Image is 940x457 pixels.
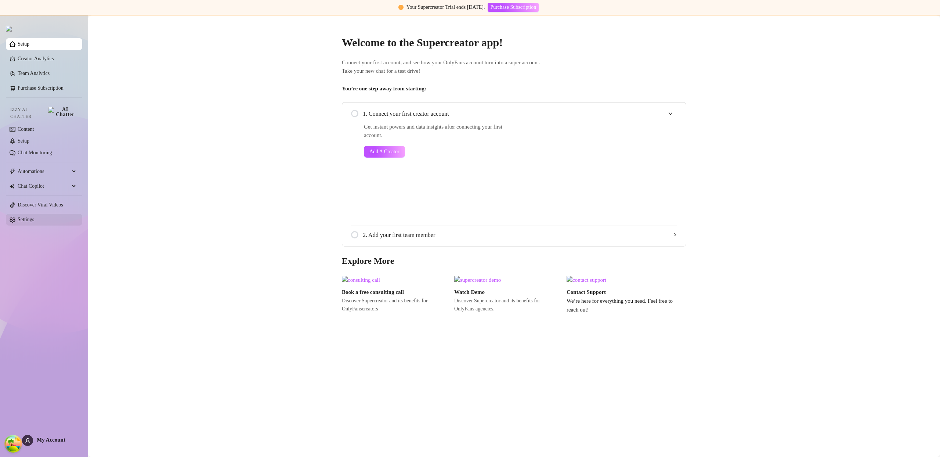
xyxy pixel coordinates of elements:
[454,289,485,295] strong: Watch Demo
[18,150,52,155] a: Chat Monitoring
[18,138,29,144] a: Setup
[668,111,673,116] span: expanded
[48,107,76,117] img: AI Chatter
[18,217,34,222] a: Settings
[18,53,76,65] a: Creator Analytics
[398,5,404,10] span: exclamation-circle
[10,106,45,120] span: Izzy AI Chatter
[488,3,539,12] button: Purchase Subscription
[342,276,448,285] img: consulting call
[488,4,539,10] a: Purchase Subscription
[18,126,34,132] a: Content
[406,4,485,10] span: Your Supercreator Trial ends [DATE].
[567,297,673,314] span: We’re here for everything you need. Feel free to reach out!
[364,146,405,158] button: Add A Creator
[342,86,426,91] strong: You’re one step away from starting:
[342,255,686,267] h3: Explore More
[490,4,536,10] span: Purchase Subscription
[369,149,399,155] span: Add A Creator
[18,202,63,208] a: Discover Viral Videos
[18,180,70,192] span: Chat Copilot
[364,123,512,140] span: Get instant powers and data insights after connecting your first account.
[454,297,561,313] span: Discover Supercreator and its benefits for OnlyFans agencies.
[37,437,65,443] span: My Account
[454,276,561,285] img: supercreator demo
[342,289,404,295] strong: Book a free consulting call
[342,297,448,313] span: Discover Supercreator and its benefits for OnlyFans creators
[364,146,512,158] a: Add A Creator
[10,184,14,189] img: Chat Copilot
[351,105,677,123] div: 1. Connect your first creator account
[673,233,677,237] span: collapsed
[363,109,677,118] span: 1. Connect your first creator account
[454,276,561,314] a: Watch DemoDiscover Supercreator and its benefits for OnlyFans agencies.
[342,36,686,50] h2: Welcome to the Supercreator app!
[342,276,448,314] a: Book a free consulting callDiscover Supercreator and its benefits for OnlyFanscreators
[6,26,12,32] img: logo.svg
[18,85,64,91] a: Purchase Subscription
[351,226,677,244] div: 2. Add your first team member
[18,71,50,76] a: Team Analytics
[567,276,673,285] img: contact support
[530,123,677,217] iframe: Add Creators
[10,169,15,174] span: thunderbolt
[363,230,677,240] span: 2. Add your first team member
[25,438,30,443] span: user
[6,436,21,451] button: Open Tanstack query devtools
[18,41,29,47] a: Setup
[567,289,606,295] strong: Contact Support
[342,58,686,76] span: Connect your first account, and see how your OnlyFans account turn into a super account. Take you...
[18,166,70,177] span: Automations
